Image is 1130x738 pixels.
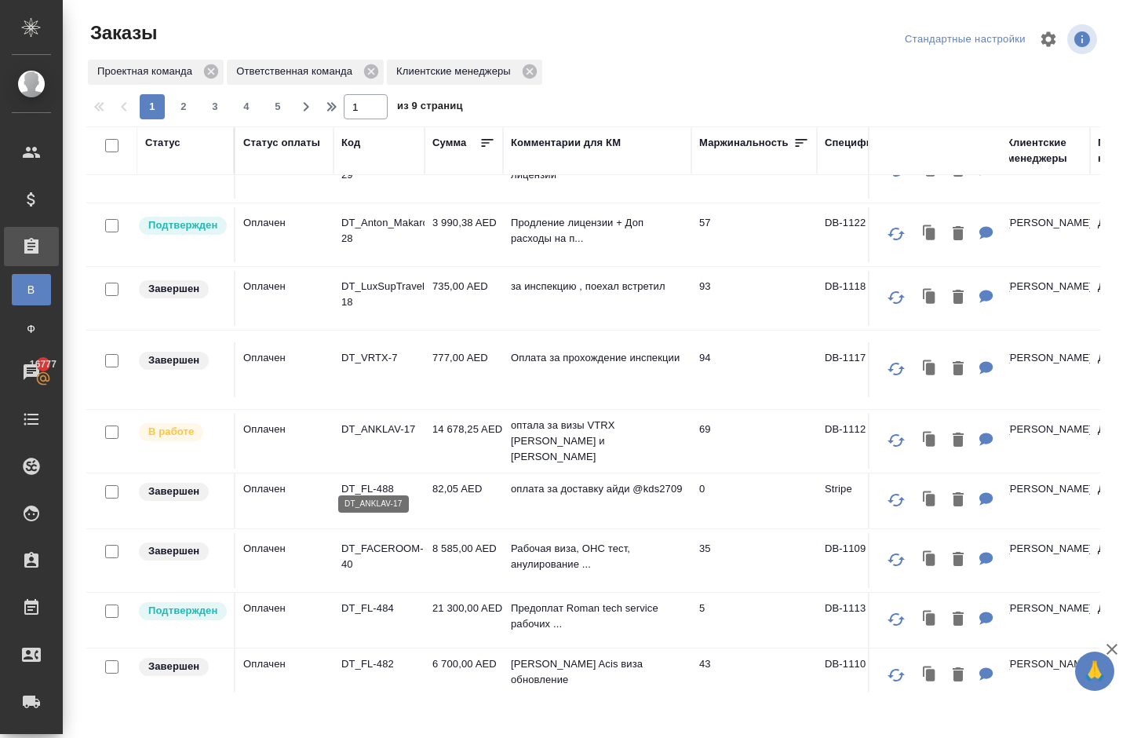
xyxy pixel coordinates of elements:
td: [PERSON_NAME] [999,648,1090,703]
p: VRTX GLOBAL NETWORK SERVICES L.L.C [916,338,991,401]
p: Проектная команда [97,64,198,79]
td: 82,05 AED [425,473,503,528]
p: Подтвержден [148,603,217,619]
a: Ф [12,313,51,345]
div: Проектная команда [88,60,224,85]
td: Оплачен [235,473,334,528]
div: Сумма [432,135,466,151]
div: Выставляет ПМ после принятия заказа от КМа [137,422,226,443]
td: Оплачен [235,414,334,469]
span: 16777 [20,356,66,372]
div: Выставляет КМ при направлении счета или после выполнения всех работ/сдачи заказа клиенту. Окончат... [137,541,226,562]
td: DB-1110 [817,648,908,703]
span: 5 [265,99,290,115]
p: оплата за доставку айди @kds2709 [511,481,683,497]
button: Удалить [945,659,971,692]
p: Предоплат Roman tech service рабочих ... [511,601,683,632]
div: Выставляет КМ при направлении счета или после выполнения всех работ/сдачи заказа клиенту. Окончат... [137,656,226,678]
div: Клиентские менеджеры [387,60,542,85]
button: Для КМ: Шитиков Acis виза обновление [971,659,1001,692]
button: Удалить [945,353,971,385]
button: 2 [171,94,196,119]
p: DT_FL-482 [341,656,417,672]
button: Удалить [945,484,971,517]
button: Обновить [877,656,915,694]
div: Выставляет КМ после уточнения всех необходимых деталей и получения согласия клиента на запуск. С ... [137,601,226,622]
td: DB-1118 [817,271,908,326]
button: Клонировать [915,282,945,314]
p: Завершен [148,353,199,368]
span: Ф [20,321,43,337]
p: Подтвержден [148,217,217,233]
a: В [12,274,51,305]
div: Статус оплаты [243,135,320,151]
p: DT_LuxSupTravel-18 [341,279,417,310]
td: [PERSON_NAME] [999,533,1090,588]
td: Оплачен [235,342,334,397]
div: Ответственная команда [227,60,384,85]
p: DT_FACEROOM-40 [341,541,417,572]
td: Оплачен [235,533,334,588]
td: [PERSON_NAME] [999,271,1090,326]
button: Для КМ: Продление лицензии + Доп расходы на проезд [971,218,1001,250]
td: Оплачен [235,207,334,262]
a: 16777 [4,353,59,392]
p: Завершен [148,281,199,297]
div: Клиентские менеджеры [1007,135,1082,166]
td: [PERSON_NAME] [999,342,1090,397]
button: Обновить [877,422,915,459]
td: 0 [691,473,817,528]
button: Для КМ: Рабочая виза, ОНС тест, анулирование визы [971,544,1001,576]
span: 4 [234,99,259,115]
button: Клонировать [915,425,945,457]
td: DB-1122 [817,207,908,262]
td: 735,00 AED [425,271,503,326]
span: из 9 страниц [397,97,463,119]
button: 4 [234,94,259,119]
p: Оплата за прохождение инспекции [511,350,683,366]
td: [PERSON_NAME] [999,593,1090,648]
p: DT_ANKLAV-17 [341,422,417,437]
button: Для КМ: оптала за визы VTRX Кирилла и Никиты [971,425,1001,457]
p: [PERSON_NAME] Acis виза обновление [511,656,683,688]
td: 14 678,25 AED [425,414,503,469]
span: 2 [171,99,196,115]
td: [PERSON_NAME] [999,207,1090,262]
td: DB-1112 [817,414,908,469]
button: 🙏 [1075,652,1114,691]
button: Обновить [877,541,915,579]
div: Маржинальность [699,135,789,151]
p: Ответственная команда [236,64,358,79]
td: DB-1117 [817,342,908,397]
button: Клонировать [915,604,945,636]
p: Клиентские менеджеры [396,64,516,79]
div: Код [341,135,360,151]
button: Клонировать [915,218,945,250]
div: Комментарии для КМ [511,135,621,151]
p: Продление лицензии + Доп расходы на п... [511,215,683,247]
button: Для КМ: Предоплат Roman tech service рабочих виз 5 шт Сидик, Жумабек, Акмалжон, Мухаммад, Боттр [971,604,1001,636]
span: В [20,282,43,298]
div: split button [901,27,1030,52]
span: Настроить таблицу [1030,20,1067,58]
p: Завершен [148,543,199,559]
td: DB-1113 [817,593,908,648]
span: Посмотреть информацию [1067,24,1100,54]
td: DB-1109 [817,533,908,588]
button: Клонировать [915,484,945,517]
button: Клонировать [915,544,945,576]
td: Оплачен [235,648,334,703]
td: 3 990,38 AED [425,207,503,262]
td: Оплачен [235,593,334,648]
p: за инспекцию , поехал встретил [511,279,683,294]
button: Для КМ: Оплата за прохождение инспекции [971,353,1001,385]
td: Stripe [817,473,908,528]
td: [PERSON_NAME] [999,473,1090,528]
td: 5 [691,593,817,648]
td: 35 [691,533,817,588]
button: Удалить [945,544,971,576]
p: оптала за визы VTRX [PERSON_NAME] и [PERSON_NAME] [511,418,683,465]
button: 3 [202,94,228,119]
button: Удалить [945,282,971,314]
button: Обновить [877,601,915,638]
